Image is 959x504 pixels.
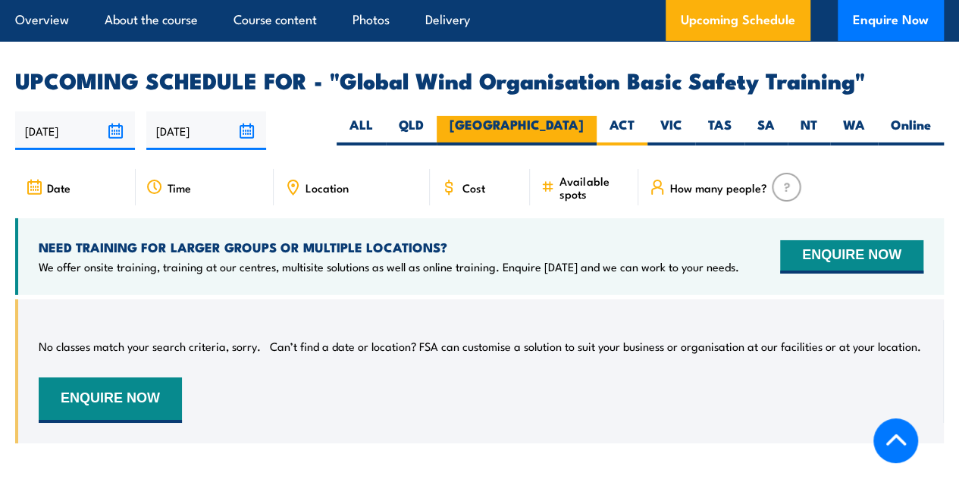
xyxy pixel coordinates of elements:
[830,116,878,146] label: WA
[146,111,266,150] input: To date
[47,181,71,194] span: Date
[695,116,744,146] label: TAS
[39,259,739,274] p: We offer onsite training, training at our centres, multisite solutions as well as online training...
[306,181,349,194] span: Location
[780,240,923,274] button: ENQUIRE NOW
[39,377,182,423] button: ENQUIRE NOW
[744,116,788,146] label: SA
[39,339,261,354] p: No classes match your search criteria, sorry.
[39,239,739,255] h4: NEED TRAINING FOR LARGER GROUPS OR MULTIPLE LOCATIONS?
[788,116,830,146] label: NT
[462,181,484,194] span: Cost
[270,339,921,354] p: Can’t find a date or location? FSA can customise a solution to suit your business or organisation...
[597,116,647,146] label: ACT
[15,111,135,150] input: From date
[15,70,944,89] h2: UPCOMING SCHEDULE FOR - "Global Wind Organisation Basic Safety Training"
[168,181,191,194] span: Time
[647,116,695,146] label: VIC
[437,116,597,146] label: [GEOGRAPHIC_DATA]
[878,116,944,146] label: Online
[670,181,767,194] span: How many people?
[337,116,386,146] label: ALL
[386,116,437,146] label: QLD
[559,174,628,200] span: Available spots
